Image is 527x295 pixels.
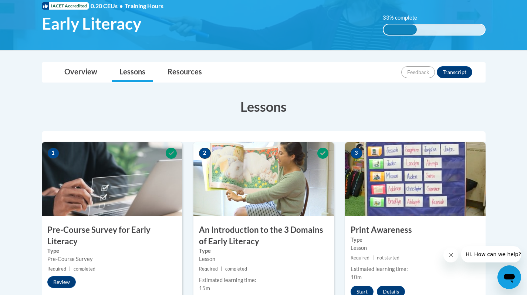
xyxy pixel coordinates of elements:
span: Required [199,266,218,272]
span: 0.20 CEUs [91,2,125,10]
span: Early Literacy [42,14,141,33]
div: Lesson [199,255,328,263]
div: Estimated learning time: [199,276,328,284]
span: IACET Accredited [42,2,89,10]
div: 33% complete [384,24,417,35]
span: | [372,255,374,261]
h3: An Introduction to the 3 Domains of Early Literacy [193,224,334,247]
span: 1 [47,148,59,159]
span: 3 [351,148,362,159]
img: Course Image [345,142,486,216]
span: | [221,266,222,272]
img: Course Image [193,142,334,216]
span: • [119,2,123,9]
a: Resources [160,63,209,82]
h3: Pre-Course Survey for Early Literacy [42,224,182,247]
iframe: Close message [443,248,458,262]
label: 33% complete [383,14,425,22]
label: Type [199,247,328,255]
iframe: Message from company [461,246,521,262]
button: Transcript [437,66,472,78]
span: 15m [199,285,210,291]
iframe: Button to launch messaging window [497,265,521,289]
label: Type [351,236,480,244]
a: Overview [57,63,105,82]
button: Feedback [401,66,435,78]
div: Pre-Course Survey [47,255,177,263]
span: Required [47,266,66,272]
a: Lessons [112,63,153,82]
span: completed [225,266,247,272]
label: Type [47,247,177,255]
span: not started [377,255,399,261]
h3: Lessons [42,97,486,116]
span: Required [351,255,369,261]
span: completed [74,266,95,272]
span: 10m [351,274,362,280]
span: Training Hours [125,2,163,9]
span: | [69,266,71,272]
div: Estimated learning time: [351,265,480,273]
button: Review [47,276,76,288]
span: 2 [199,148,211,159]
h3: Print Awareness [345,224,486,236]
img: Course Image [42,142,182,216]
div: Lesson [351,244,480,252]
